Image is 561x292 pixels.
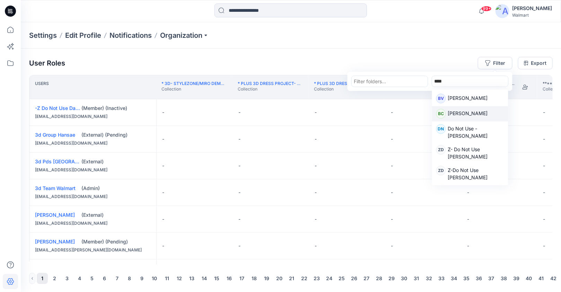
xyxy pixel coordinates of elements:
[81,131,151,138] div: (External) (Pending)
[486,273,497,284] button: 37
[99,273,110,284] button: 6
[315,189,317,196] p: -
[161,81,252,86] a: * 3D- Stylezone/Miro Demo Collection
[109,31,152,40] a: Notifications
[149,273,160,284] button: 10
[543,189,545,196] p: -
[35,185,76,191] a: 3d Team Walmart
[448,146,504,160] p: Z- Do Not Use [PERSON_NAME]
[35,140,151,147] div: [EMAIL_ADDRESS][DOMAIN_NAME]
[238,162,240,169] p: -
[81,105,151,112] div: (Member) (Inactive)
[29,59,65,67] p: User Roles
[391,162,393,169] p: -
[224,273,235,284] button: 16
[81,158,151,165] div: (External)
[315,109,317,116] p: -
[436,94,446,103] div: BV
[35,132,75,138] a: 3d Group Hansae
[467,242,469,249] p: -
[238,81,321,86] a: * Plus 3D Dress Project- S1 FYE 2025
[249,273,260,284] button: 18
[386,273,397,284] button: 29
[467,189,469,196] p: -
[391,189,393,196] p: -
[161,273,173,284] button: 11
[112,273,123,284] button: 7
[81,212,151,218] div: (External)
[391,136,393,143] p: -
[35,193,151,200] div: [EMAIL_ADDRESS][DOMAIN_NAME]
[315,136,317,143] p: -
[35,158,102,164] a: 3d Pds [GEOGRAPHIC_DATA]
[512,4,552,12] div: [PERSON_NAME]
[274,273,285,284] button: 20
[124,273,135,284] button: 8
[186,273,198,284] button: 13
[29,31,57,40] p: Settings
[299,273,310,284] button: 22
[361,273,372,284] button: 27
[315,242,317,249] p: -
[448,110,488,119] p: [PERSON_NAME]
[543,216,545,223] p: -
[162,242,164,249] p: -
[315,216,317,223] p: -
[81,185,151,192] div: (Admin)
[481,6,492,11] span: 99+
[436,166,446,175] div: ZD
[35,105,127,111] a: -Z Do Not Use Dartiza [PERSON_NAME]
[35,113,151,120] div: [EMAIL_ADDRESS][DOMAIN_NAME]
[162,216,164,223] p: -
[543,109,545,116] p: -
[543,162,545,169] p: -
[496,4,509,18] img: avatar
[162,136,164,143] p: -
[238,216,240,223] p: -
[162,162,164,169] p: -
[35,220,151,227] div: [EMAIL_ADDRESS][DOMAIN_NAME]
[238,242,240,249] p: -
[498,273,509,284] button: 38
[35,247,151,254] div: [EMAIL_ADDRESS][PERSON_NAME][DOMAIN_NAME]
[238,109,240,116] p: -
[314,81,398,86] a: * Plus 3D Dress Project- S2 FYE 2025
[35,212,75,218] a: [PERSON_NAME]
[398,273,410,284] button: 30
[286,273,297,284] button: 21
[311,273,322,284] button: 23
[518,57,553,69] a: Export
[211,273,222,284] button: 15
[65,31,101,40] a: Edit Profile
[411,273,422,284] button: 31
[391,242,393,249] p: -
[236,273,247,284] button: 17
[315,162,317,169] p: -
[543,136,545,143] p: -
[261,273,272,284] button: 19
[536,273,547,284] button: 41
[238,136,240,143] p: -
[162,189,164,196] p: -
[436,145,446,155] div: ZD
[519,81,532,93] button: Join
[436,124,446,134] div: DN
[199,273,210,284] button: 14
[543,242,545,249] p: -
[374,273,385,284] button: 28
[162,109,164,116] p: -
[35,239,75,244] a: [PERSON_NAME]
[478,57,512,69] button: Filter
[511,273,522,284] button: 39
[49,273,60,284] button: 2
[391,109,393,116] p: -
[548,273,559,284] button: 42
[137,273,148,284] button: 9
[436,109,446,119] div: BC
[436,273,447,284] button: 33
[523,273,534,284] button: 40
[62,273,73,284] button: 3
[448,273,459,284] button: 34
[314,86,379,92] p: Collection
